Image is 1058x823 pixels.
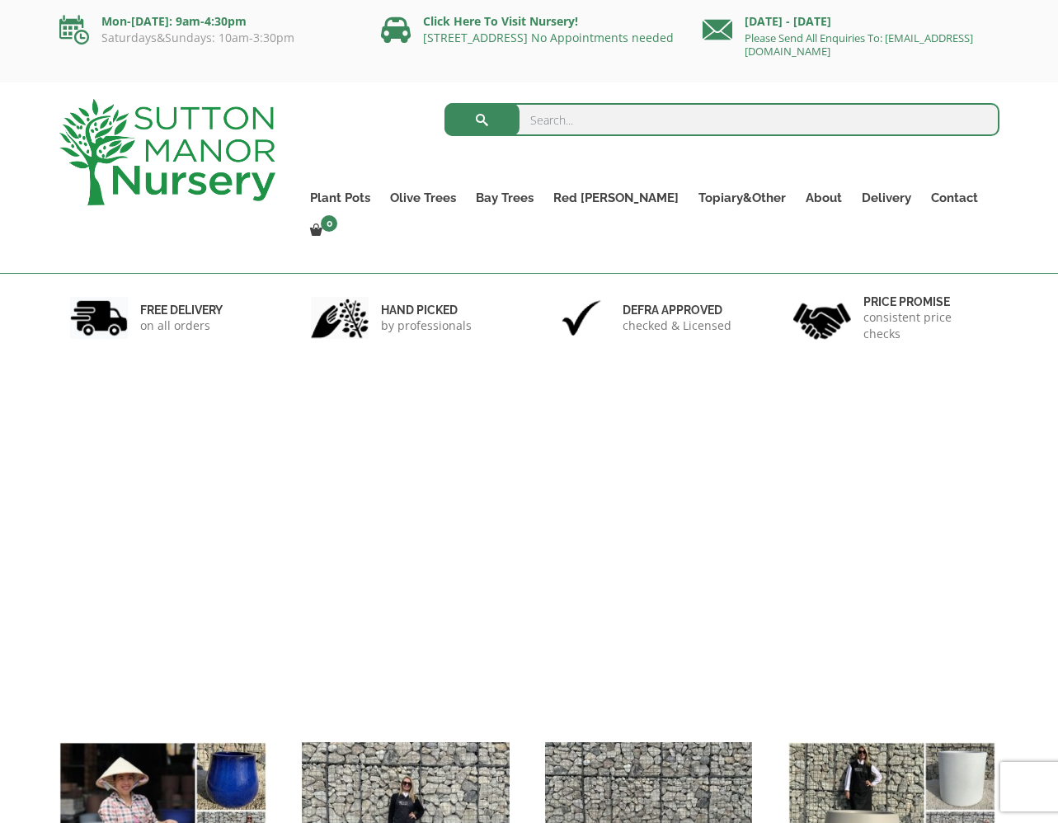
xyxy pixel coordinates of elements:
h6: Defra approved [623,303,731,317]
img: logo [59,99,275,205]
a: Delivery [852,186,921,209]
a: 0 [300,219,342,242]
img: 2.jpg [311,297,369,339]
span: 0 [321,215,337,232]
a: Please Send All Enquiries To: [EMAIL_ADDRESS][DOMAIN_NAME] [745,31,973,59]
h6: Price promise [863,294,989,309]
a: Red [PERSON_NAME] [543,186,689,209]
p: Saturdays&Sundays: 10am-3:30pm [59,31,356,45]
a: Contact [921,186,988,209]
p: by professionals [381,317,472,334]
p: on all orders [140,317,223,334]
p: checked & Licensed [623,317,731,334]
h6: FREE DELIVERY [140,303,223,317]
a: Olive Trees [380,186,466,209]
a: Plant Pots [300,186,380,209]
a: Topiary&Other [689,186,796,209]
h6: hand picked [381,303,472,317]
img: 3.jpg [553,297,610,339]
a: Bay Trees [466,186,543,209]
a: [STREET_ADDRESS] No Appointments needed [423,30,674,45]
img: 1.jpg [70,297,128,339]
img: 4.jpg [793,293,851,343]
a: Click Here To Visit Nursery! [423,13,578,29]
input: Search... [444,103,999,136]
a: About [796,186,852,209]
p: Mon-[DATE]: 9am-4:30pm [59,12,356,31]
p: consistent price checks [863,309,989,342]
p: [DATE] - [DATE] [703,12,999,31]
